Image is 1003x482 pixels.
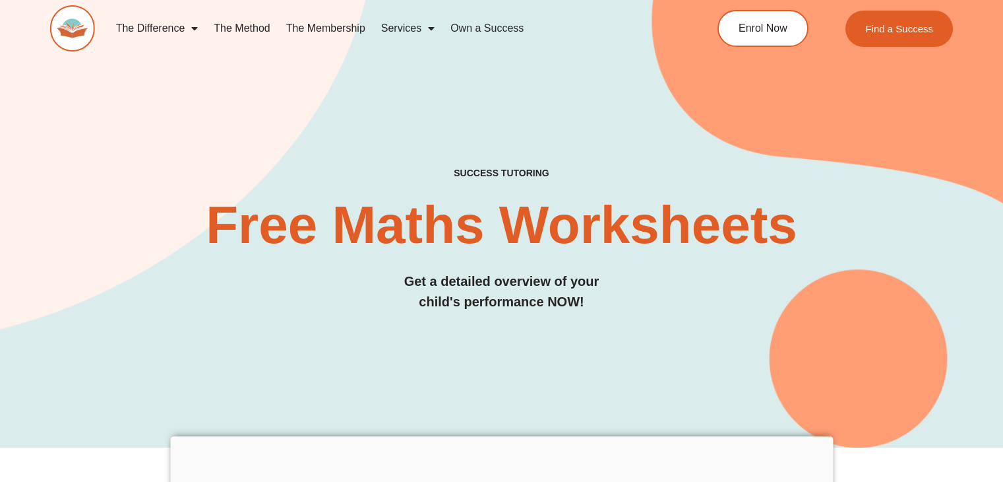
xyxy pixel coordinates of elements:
span: Enrol Now [739,23,787,34]
span: Find a Success [865,24,933,34]
nav: Menu [108,13,666,44]
a: The Method [206,13,278,44]
a: Own a Success [442,13,532,44]
a: The Membership [278,13,373,44]
h2: Free Maths Worksheets​ [50,199,953,252]
a: The Difference [108,13,206,44]
h3: Get a detailed overview of your child's performance NOW! [50,271,953,312]
a: Enrol Now [717,10,808,47]
h4: SUCCESS TUTORING​ [50,168,953,179]
a: Services [373,13,442,44]
a: Find a Success [845,11,953,47]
